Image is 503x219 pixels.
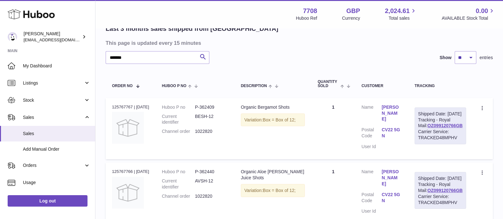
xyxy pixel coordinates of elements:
[296,15,317,21] div: Huboo Ref
[361,84,402,88] div: Customer
[418,129,463,141] div: Carrier Service: TRACKED48MPHV
[8,32,17,42] img: internalAdmin-7708@internal.huboo.com
[23,63,90,69] span: My Dashboard
[241,169,305,181] div: Organic Aloe [PERSON_NAME] Juice Shots
[385,7,410,15] span: 2,024.61
[442,7,495,21] a: 0.00 AVAILABLE Stock Total
[418,194,463,206] div: Carrier Service: TRACKED48MPHV
[382,127,402,139] a: CV22 5GN
[23,180,90,186] span: Usage
[263,188,296,193] span: Box = Box of 12;
[112,169,149,175] div: 125767766 | [DATE]
[162,169,195,175] dt: Huboo P no
[263,117,296,122] span: Box = Box of 12;
[440,55,451,61] label: Show
[476,7,488,15] span: 0.00
[388,15,417,21] span: Total sales
[361,169,381,188] dt: Name
[382,104,402,122] a: [PERSON_NAME]
[382,169,402,187] a: [PERSON_NAME]
[346,7,360,15] strong: GBP
[241,104,305,110] div: Organic Bergamot Shots
[342,15,360,21] div: Currency
[479,55,493,61] span: entries
[23,97,84,103] span: Stock
[23,146,90,152] span: Add Manual Order
[442,15,495,21] span: AVAILABLE Stock Total
[162,193,195,199] dt: Channel order
[415,84,466,88] div: Tracking
[241,184,305,197] div: Variation:
[162,128,195,134] dt: Channel order
[24,31,81,43] div: [PERSON_NAME]
[23,162,84,168] span: Orders
[195,178,228,190] dd: AVSH-12
[427,188,463,193] a: OZ099120766GB
[382,192,402,204] a: CV22 5GN
[385,7,417,21] a: 2,024.61 Total sales
[195,169,228,175] dd: P-362440
[241,84,267,88] span: Description
[427,123,463,128] a: OZ099120766GB
[106,39,491,46] h3: This page is updated every 15 minutes
[361,208,381,214] dt: User Id
[23,114,84,120] span: Sales
[418,175,463,181] div: Shipped Date: [DATE]
[23,131,90,137] span: Sales
[361,144,381,150] dt: User Id
[162,113,195,126] dt: Current identifier
[106,24,278,33] h2: Last 3 months sales shipped from [GEOGRAPHIC_DATA]
[361,104,381,124] dt: Name
[112,112,144,144] img: no-photo.jpg
[415,107,466,144] div: Tracking - Royal Mail:
[24,37,94,42] span: [EMAIL_ADDRESS][DOMAIN_NAME]
[112,84,133,88] span: Order No
[418,111,463,117] div: Shipped Date: [DATE]
[162,178,195,190] dt: Current identifier
[162,84,186,88] span: Huboo P no
[195,113,228,126] dd: BESH-12
[8,195,87,207] a: Log out
[361,192,381,205] dt: Postal Code
[162,104,195,110] dt: Huboo P no
[112,104,149,110] div: 125767767 | [DATE]
[112,177,144,209] img: no-photo.jpg
[195,104,228,110] dd: P-362409
[195,128,228,134] dd: 1022820
[195,193,228,199] dd: 1022820
[415,172,466,209] div: Tracking - Royal Mail:
[361,127,381,140] dt: Postal Code
[318,80,339,88] span: Quantity Sold
[303,7,317,15] strong: 7708
[23,80,84,86] span: Listings
[241,113,305,127] div: Variation:
[311,98,355,159] td: 1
